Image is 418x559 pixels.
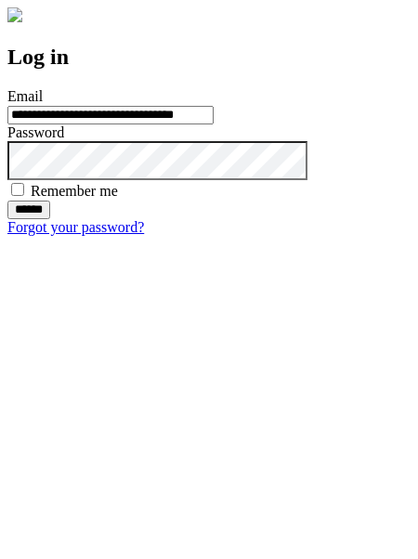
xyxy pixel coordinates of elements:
label: Remember me [31,183,118,199]
img: logo-4e3dc11c47720685a147b03b5a06dd966a58ff35d612b21f08c02c0306f2b779.png [7,7,22,22]
a: Forgot your password? [7,219,144,235]
h2: Log in [7,45,411,70]
label: Password [7,124,64,140]
label: Email [7,88,43,104]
